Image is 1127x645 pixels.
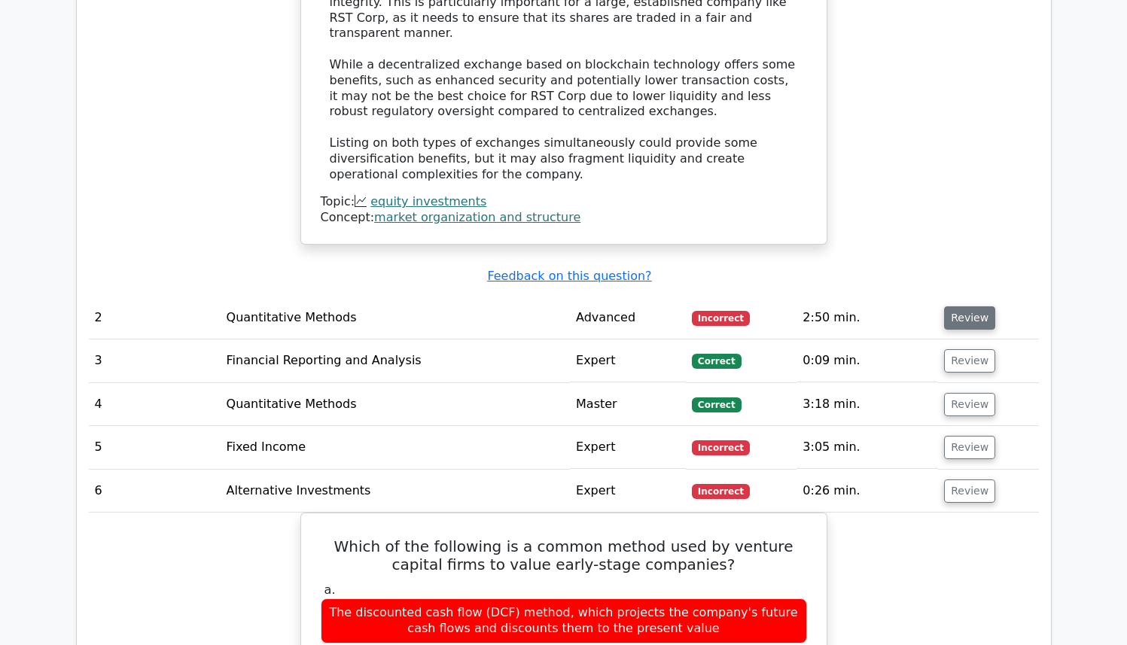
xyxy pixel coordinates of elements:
span: Incorrect [692,440,750,455]
td: Quantitative Methods [221,383,570,426]
a: Feedback on this question? [487,269,651,283]
td: Advanced [570,297,686,339]
span: Incorrect [692,311,750,326]
button: Review [944,393,995,416]
td: 6 [89,470,221,513]
td: Quantitative Methods [221,297,570,339]
a: market organization and structure [374,210,580,224]
td: Master [570,383,686,426]
div: The discounted cash flow (DCF) method, which projects the company's future cash flows and discoun... [321,598,807,643]
td: 4 [89,383,221,426]
td: Expert [570,339,686,382]
button: Review [944,479,995,503]
td: Fixed Income [221,426,570,469]
td: 2 [89,297,221,339]
div: Concept: [321,210,807,226]
td: Expert [570,426,686,469]
button: Review [944,306,995,330]
button: Review [944,349,995,373]
span: a. [324,583,336,597]
td: 2:50 min. [797,297,938,339]
td: 3:18 min. [797,383,938,426]
td: 5 [89,426,221,469]
span: Correct [692,397,741,412]
td: Financial Reporting and Analysis [221,339,570,382]
h5: Which of the following is a common method used by venture capital firms to value early-stage comp... [319,537,809,574]
td: 3 [89,339,221,382]
a: equity investments [370,194,486,208]
span: Correct [692,354,741,369]
span: Incorrect [692,484,750,499]
td: 3:05 min. [797,426,938,469]
td: Alternative Investments [221,470,570,513]
button: Review [944,436,995,459]
td: 0:26 min. [797,470,938,513]
div: Topic: [321,194,807,210]
td: Expert [570,470,686,513]
td: 0:09 min. [797,339,938,382]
